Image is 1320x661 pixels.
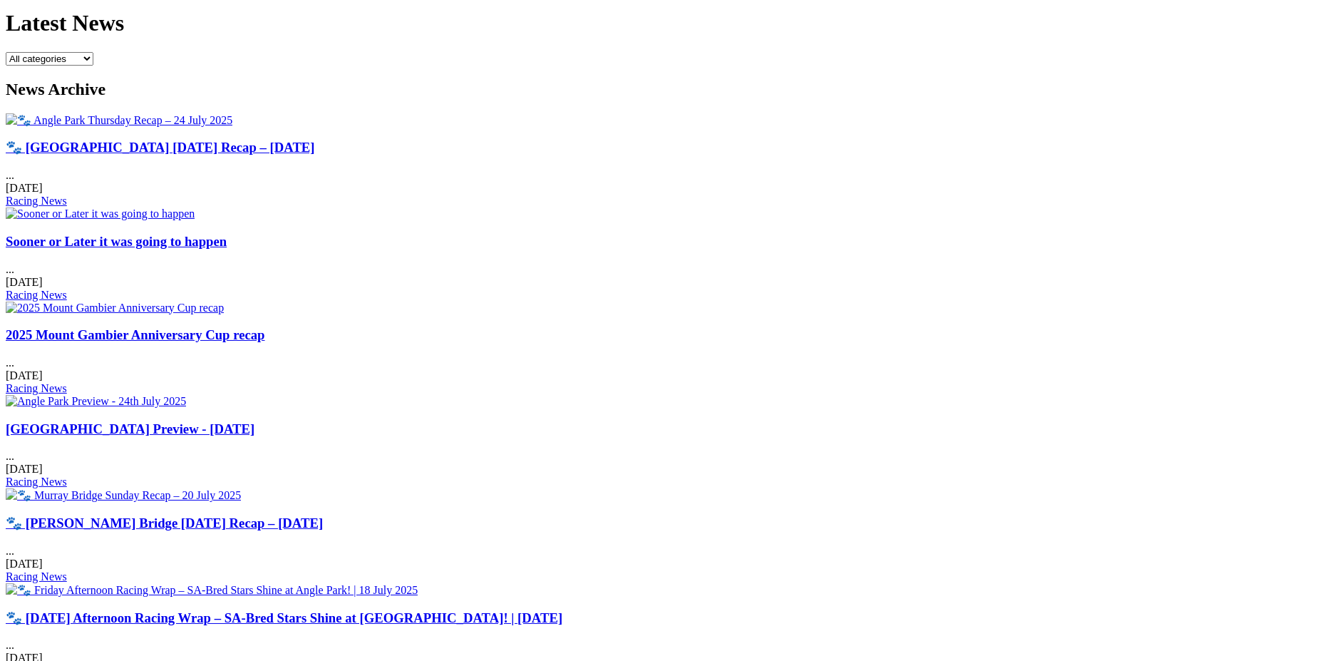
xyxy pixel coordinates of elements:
[6,234,227,249] a: Sooner or Later it was going to happen
[6,610,562,625] a: 🐾 [DATE] Afternoon Racing Wrap – SA-Bred Stars Shine at [GEOGRAPHIC_DATA]! | [DATE]
[6,369,43,381] span: [DATE]
[6,583,418,597] img: 🐾 Friday Afternoon Racing Wrap – SA-Bred Stars Shine at Angle Park! | 18 July 2025
[6,140,315,155] a: 🐾 [GEOGRAPHIC_DATA] [DATE] Recap – [DATE]
[6,207,195,220] img: Sooner or Later it was going to happen
[6,182,43,194] span: [DATE]
[6,516,323,531] a: 🐾 [PERSON_NAME] Bridge [DATE] Recap – [DATE]
[6,10,1314,36] h1: Latest News
[6,421,1314,489] div: ...
[6,476,67,488] a: Racing News
[6,558,43,570] span: [DATE]
[6,395,186,408] img: Angle Park Preview - 24th July 2025
[6,488,241,502] img: 🐾 Murray Bridge Sunday Recap – 20 July 2025
[6,421,254,436] a: [GEOGRAPHIC_DATA] Preview - [DATE]
[6,80,1314,99] h2: News Archive
[6,516,1314,583] div: ...
[6,195,67,207] a: Racing News
[6,234,1314,302] div: ...
[6,140,1314,207] div: ...
[6,570,67,583] a: Racing News
[6,382,67,394] a: Racing News
[6,113,232,127] img: 🐾 Angle Park Thursday Recap – 24 July 2025
[6,276,43,288] span: [DATE]
[6,289,67,301] a: Racing News
[6,463,43,475] span: [DATE]
[6,327,265,342] a: 2025 Mount Gambier Anniversary Cup recap
[6,327,1314,395] div: ...
[6,302,224,314] img: 2025 Mount Gambier Anniversary Cup recap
